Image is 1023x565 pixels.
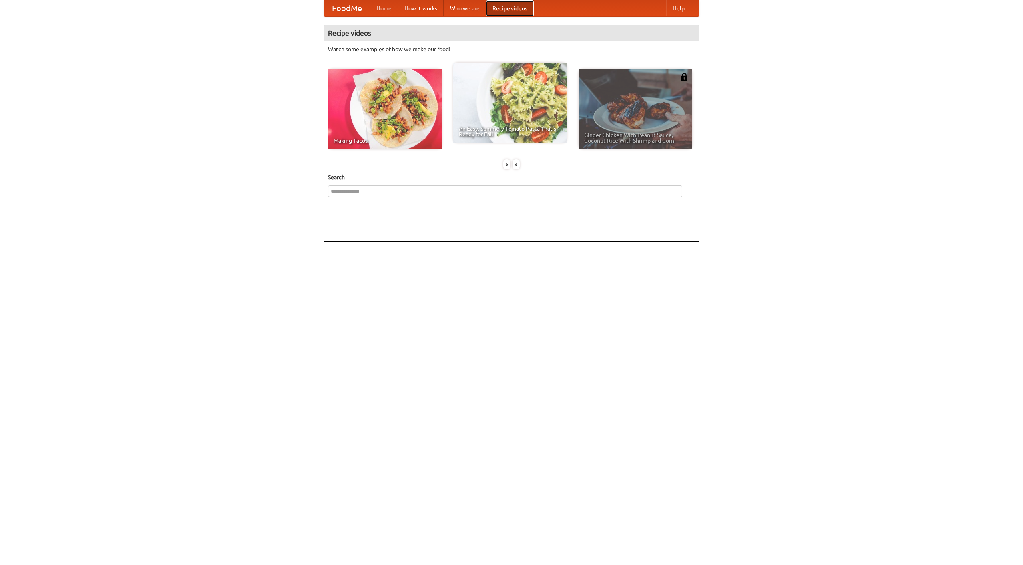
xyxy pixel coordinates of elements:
a: FoodMe [324,0,370,16]
a: Help [666,0,691,16]
a: An Easy, Summery Tomato Pasta That's Ready for Fall [453,63,567,143]
span: Making Tacos [334,138,436,143]
a: How it works [398,0,444,16]
div: » [513,159,520,169]
a: Recipe videos [486,0,534,16]
h5: Search [328,173,695,181]
img: 483408.png [680,73,688,81]
p: Watch some examples of how we make our food! [328,45,695,53]
div: « [503,159,510,169]
span: An Easy, Summery Tomato Pasta That's Ready for Fall [459,126,561,137]
a: Home [370,0,398,16]
a: Who we are [444,0,486,16]
a: Making Tacos [328,69,442,149]
h4: Recipe videos [324,25,699,41]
